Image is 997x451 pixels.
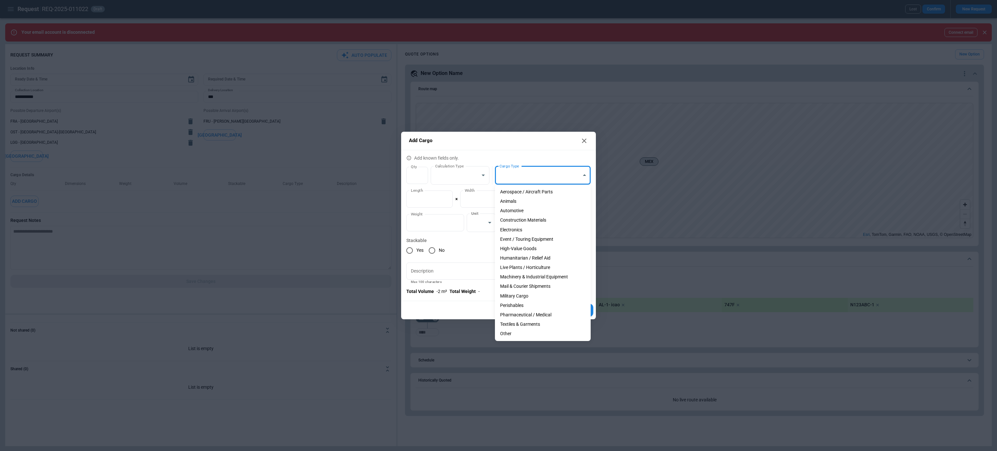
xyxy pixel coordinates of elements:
li: Construction Materials [495,215,591,225]
li: Mail & Courier Shipments [495,282,591,291]
li: Electronics [495,225,591,235]
li: Other [495,329,591,338]
li: Textiles & Garments [495,320,591,329]
li: Pharmaceutical / Medical [495,310,591,320]
li: Event / Touring Equipment [495,235,591,244]
li: Automotive [495,206,591,215]
li: Animals [495,197,591,206]
li: Aerospace / Aircraft Parts [495,187,591,197]
li: Live Plants / Horticulture [495,263,591,272]
li: Perishables [495,301,591,310]
li: Military Cargo [495,291,591,301]
li: High-Value Goods [495,244,591,253]
li: Humanitarian / Relief Aid [495,253,591,263]
li: Machinery & Industrial Equipment [495,272,591,282]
